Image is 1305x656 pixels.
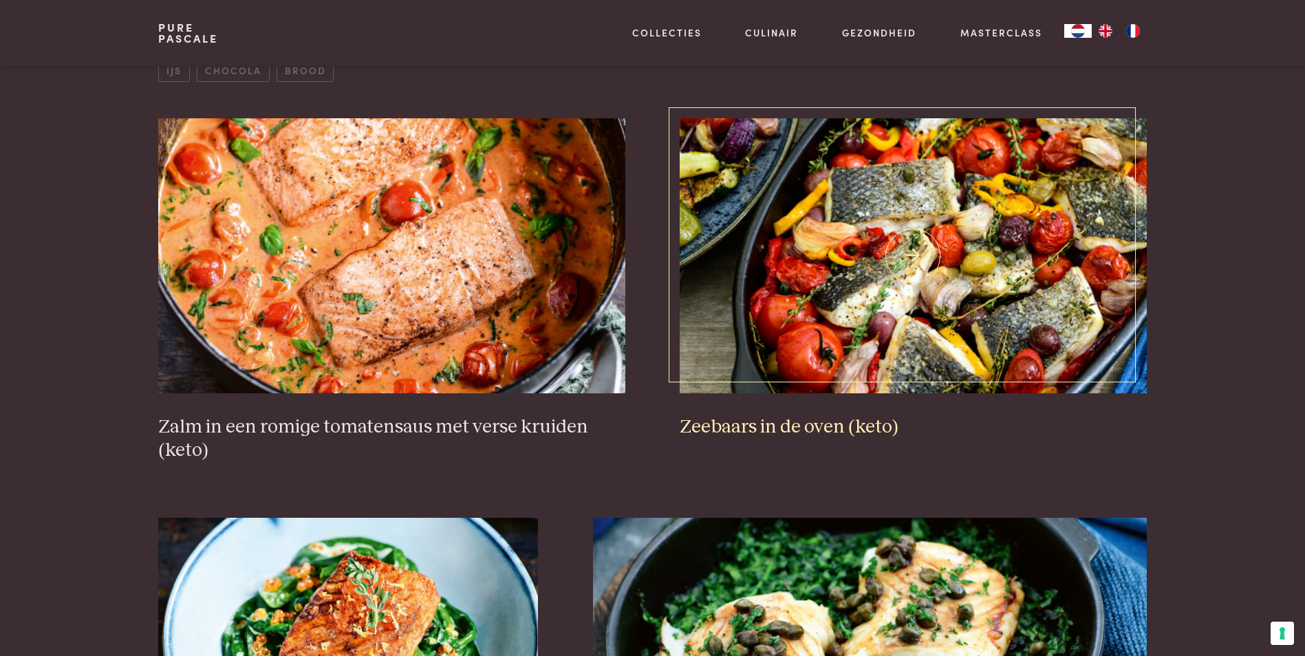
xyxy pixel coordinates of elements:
h3: Zalm in een romige tomatensaus met verse kruiden (keto) [158,415,625,463]
div: Language [1064,24,1092,38]
button: Uw voorkeuren voor toestemming voor trackingtechnologieën [1271,622,1294,645]
a: NL [1064,24,1092,38]
span: chocola [197,59,269,82]
a: Zeebaars in de oven (keto) Zeebaars in de oven (keto) [680,118,1146,439]
h3: Zeebaars in de oven (keto) [680,415,1146,439]
span: brood [277,59,334,82]
a: Gezondheid [842,25,916,40]
a: PurePascale [158,22,218,44]
a: Zalm in een romige tomatensaus met verse kruiden (keto) Zalm in een romige tomatensaus met verse ... [158,118,625,463]
img: Zalm in een romige tomatensaus met verse kruiden (keto) [158,118,625,393]
a: Culinair [745,25,798,40]
a: EN [1092,24,1119,38]
a: Collecties [632,25,702,40]
a: Masterclass [960,25,1042,40]
span: ijs [158,59,189,82]
aside: Language selected: Nederlands [1064,24,1147,38]
ul: Language list [1092,24,1147,38]
img: Zeebaars in de oven (keto) [680,118,1146,393]
a: FR [1119,24,1147,38]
